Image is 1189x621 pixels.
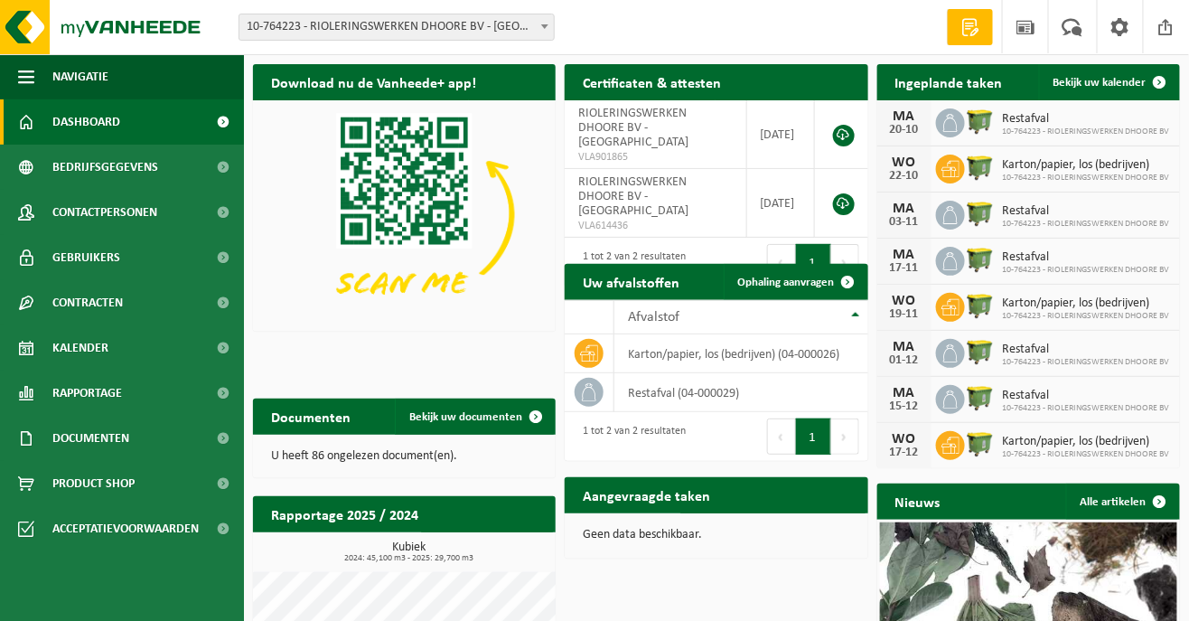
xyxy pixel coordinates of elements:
[886,294,922,308] div: WO
[747,100,815,169] td: [DATE]
[52,371,122,416] span: Rapportage
[262,541,556,563] h3: Kubiek
[877,484,959,519] h2: Nieuws
[886,432,922,447] div: WO
[1039,64,1178,100] a: Bekijk uw kalender
[1003,158,1170,173] span: Karton/papier, los (bedrijven)
[52,325,108,371] span: Kalender
[1003,204,1170,219] span: Restafval
[965,106,996,136] img: WB-1100-HPE-GN-50
[395,399,554,435] a: Bekijk uw documenten
[747,169,815,238] td: [DATE]
[767,244,796,280] button: Previous
[1003,311,1170,322] span: 10-764223 - RIOLERINGSWERKEN DHOORE BV
[1053,77,1147,89] span: Bekijk uw kalender
[253,496,436,532] h2: Rapportage 2025 / 2024
[614,373,868,412] td: restafval (04-000029)
[52,461,135,506] span: Product Shop
[1066,484,1178,520] a: Alle artikelen
[886,202,922,216] div: MA
[52,145,158,190] span: Bedrijfsgegevens
[253,100,556,328] img: Download de VHEPlus App
[965,428,996,459] img: WB-1100-HPE-GN-50
[1003,173,1170,183] span: 10-764223 - RIOLERINGSWERKEN DHOORE BV
[796,244,831,280] button: 1
[52,416,129,461] span: Documenten
[965,198,996,229] img: WB-1100-HPE-GN-50
[886,354,922,367] div: 01-12
[886,447,922,459] div: 17-12
[796,419,831,455] button: 1
[565,477,728,513] h2: Aangevraagde taken
[1003,357,1170,368] span: 10-764223 - RIOLERINGSWERKEN DHOORE BV
[583,529,849,541] p: Geen data beschikbaar.
[52,235,120,280] span: Gebruikers
[578,219,732,233] span: VLA614436
[886,109,922,124] div: MA
[965,152,996,183] img: WB-1100-HPE-GN-50
[886,124,922,136] div: 20-10
[565,264,697,299] h2: Uw afvalstoffen
[1003,127,1170,137] span: 10-764223 - RIOLERINGSWERKEN DHOORE BV
[1003,219,1170,230] span: 10-764223 - RIOLERINGSWERKEN DHOORE BV
[578,175,688,218] span: RIOLERINGSWERKEN DHOORE BV - [GEOGRAPHIC_DATA]
[253,399,369,434] h2: Documenten
[1003,265,1170,276] span: 10-764223 - RIOLERINGSWERKEN DHOORE BV
[628,310,679,325] span: Afvalstof
[886,170,922,183] div: 22-10
[409,411,522,423] span: Bekijk uw documenten
[421,532,554,568] a: Bekijk rapportage
[886,262,922,275] div: 17-11
[271,450,538,463] p: U heeft 86 ongelezen document(en).
[52,99,120,145] span: Dashboard
[52,280,123,325] span: Contracten
[574,242,686,282] div: 1 tot 2 van 2 resultaten
[1003,435,1170,449] span: Karton/papier, los (bedrijven)
[831,419,859,455] button: Next
[1003,112,1170,127] span: Restafval
[1003,296,1170,311] span: Karton/papier, los (bedrijven)
[239,14,555,41] span: 10-764223 - RIOLERINGSWERKEN DHOORE BV - MACHELEN
[965,290,996,321] img: WB-1100-HPE-GN-50
[253,64,494,99] h2: Download nu de Vanheede+ app!
[965,244,996,275] img: WB-1100-HPE-GN-50
[724,264,866,300] a: Ophaling aanvragen
[1003,250,1170,265] span: Restafval
[1003,343,1170,357] span: Restafval
[578,107,688,149] span: RIOLERINGSWERKEN DHOORE BV - [GEOGRAPHIC_DATA]
[767,419,796,455] button: Previous
[886,340,922,354] div: MA
[886,216,922,229] div: 03-11
[965,336,996,367] img: WB-1100-HPE-GN-50
[565,64,739,99] h2: Certificaten & attesten
[1003,449,1170,460] span: 10-764223 - RIOLERINGSWERKEN DHOORE BV
[877,64,1021,99] h2: Ingeplande taken
[614,334,868,373] td: karton/papier, los (bedrijven) (04-000026)
[886,400,922,413] div: 15-12
[239,14,554,40] span: 10-764223 - RIOLERINGSWERKEN DHOORE BV - MACHELEN
[574,417,686,456] div: 1 tot 2 van 2 resultaten
[965,382,996,413] img: WB-1100-HPE-GN-50
[831,244,859,280] button: Next
[886,248,922,262] div: MA
[738,277,835,288] span: Ophaling aanvragen
[52,54,108,99] span: Navigatie
[886,308,922,321] div: 19-11
[52,506,199,551] span: Acceptatievoorwaarden
[262,554,556,563] span: 2024: 45,100 m3 - 2025: 29,700 m3
[578,150,732,165] span: VLA901865
[1003,389,1170,403] span: Restafval
[886,386,922,400] div: MA
[886,155,922,170] div: WO
[52,190,157,235] span: Contactpersonen
[1003,403,1170,414] span: 10-764223 - RIOLERINGSWERKEN DHOORE BV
